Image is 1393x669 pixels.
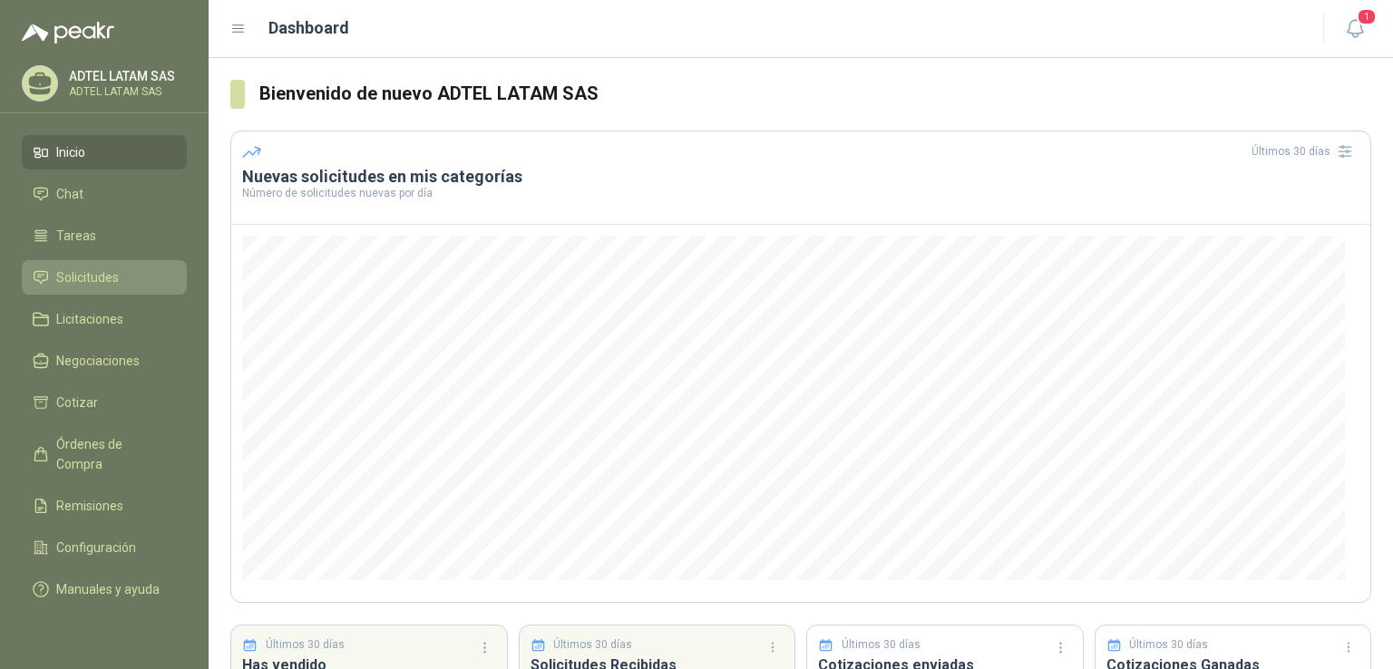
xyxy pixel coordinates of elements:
[1252,137,1359,166] div: Últimos 30 días
[56,267,119,287] span: Solicitudes
[22,135,187,170] a: Inicio
[266,636,345,654] p: Últimos 30 días
[22,489,187,523] a: Remisiones
[22,572,187,606] a: Manuales y ayuda
[842,636,921,654] p: Últimos 30 días
[56,538,136,557] span: Configuración
[56,351,140,371] span: Negociaciones
[22,22,114,44] img: Logo peakr
[56,184,83,204] span: Chat
[56,226,96,246] span: Tareas
[242,166,1359,188] h3: Nuevas solicitudes en mis categorías
[56,393,98,412] span: Cotizar
[22,427,187,481] a: Órdenes de Compra
[1129,636,1208,654] p: Últimos 30 días
[22,218,187,253] a: Tareas
[553,636,632,654] p: Últimos 30 días
[56,434,170,474] span: Órdenes de Compra
[22,302,187,336] a: Licitaciones
[22,260,187,295] a: Solicitudes
[1339,13,1371,45] button: 1
[22,385,187,420] a: Cotizar
[56,309,123,329] span: Licitaciones
[56,579,160,599] span: Manuales y ayuda
[22,530,187,565] a: Configuración
[1357,8,1377,25] span: 1
[56,496,123,516] span: Remisiones
[69,86,182,97] p: ADTEL LATAM SAS
[268,15,349,41] h1: Dashboard
[22,344,187,378] a: Negociaciones
[242,188,1359,199] p: Número de solicitudes nuevas por día
[22,177,187,211] a: Chat
[259,80,1371,108] h3: Bienvenido de nuevo ADTEL LATAM SAS
[56,142,85,162] span: Inicio
[69,70,182,82] p: ADTEL LATAM SAS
